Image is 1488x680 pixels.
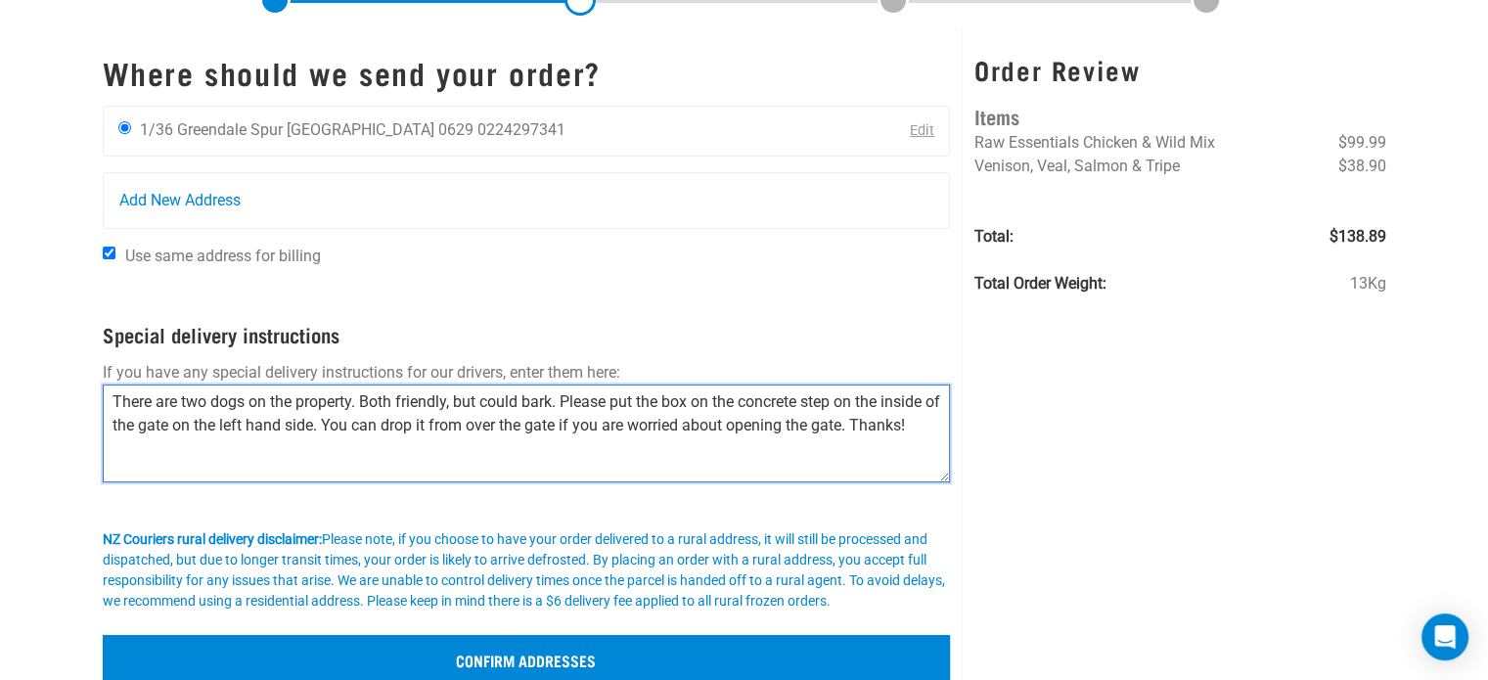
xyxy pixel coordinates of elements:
[1337,155,1385,178] span: $38.90
[103,531,322,547] b: NZ Couriers rural delivery disclaimer:
[287,120,473,139] li: [GEOGRAPHIC_DATA] 0629
[1421,613,1468,660] div: Open Intercom Messenger
[477,120,565,139] li: 0224297341
[1349,272,1385,295] span: 13Kg
[974,227,1014,246] strong: Total:
[1337,131,1385,155] span: $99.99
[974,157,1180,175] span: Venison, Veal, Salmon & Tripe
[974,133,1215,152] span: Raw Essentials Chicken & Wild Mix
[103,55,951,90] h1: Where should we send your order?
[104,173,950,228] a: Add New Address
[974,55,1385,85] h3: Order Review
[125,247,321,265] span: Use same address for billing
[103,529,951,612] div: Please note, if you choose to have your order delivered to a rural address, it will still be proc...
[103,323,951,345] h4: Special delivery instructions
[103,247,115,259] input: Use same address for billing
[974,101,1385,131] h4: Items
[974,274,1106,293] strong: Total Order Weight:
[140,120,283,139] li: 1/36 Greendale Spur
[119,189,241,212] span: Add New Address
[910,122,934,139] a: Edit
[103,361,951,385] p: If you have any special delivery instructions for our drivers, enter them here:
[1329,225,1385,249] span: $138.89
